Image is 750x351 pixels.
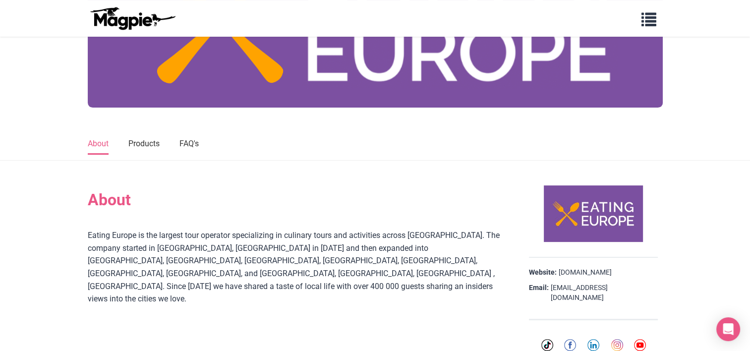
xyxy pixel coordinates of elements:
[564,339,576,351] img: facebook-round-01-50ddc191f871d4ecdbe8252d2011563a.svg
[179,134,199,155] a: FAQ's
[611,339,623,351] img: instagram-round-01-d873700d03cfe9216e9fb2676c2aa726.svg
[88,190,504,209] h2: About
[551,283,658,302] a: [EMAIL_ADDRESS][DOMAIN_NAME]
[716,317,740,341] div: Open Intercom Messenger
[529,268,557,278] strong: Website:
[541,339,553,351] img: tiktok-round-01-ca200c7ba8d03f2cade56905edf8567d.svg
[128,134,160,155] a: Products
[634,339,646,351] img: youtube-round-01-0acef599b0341403c37127b094ecd7da.svg
[529,283,549,293] strong: Email:
[559,268,612,278] a: [DOMAIN_NAME]
[544,185,643,242] img: Eating Europe logo
[88,229,504,331] div: Eating Europe is the largest tour operator specializing in culinary tours and activities across [...
[587,339,599,351] img: linkedin-round-01-4bc9326eb20f8e88ec4be7e8773b84b7.svg
[88,6,177,30] img: logo-ab69f6fb50320c5b225c76a69d11143b.png
[88,134,109,155] a: About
